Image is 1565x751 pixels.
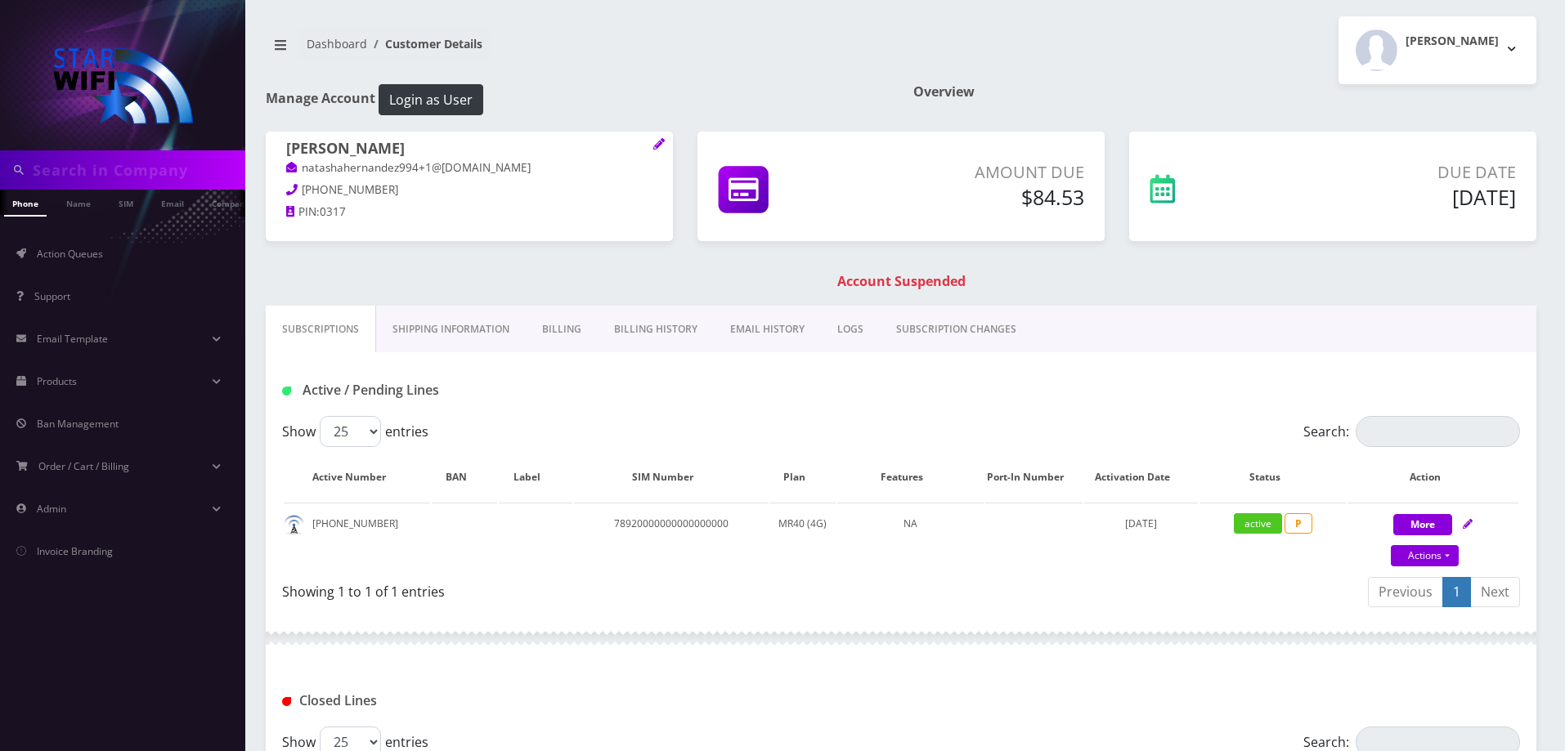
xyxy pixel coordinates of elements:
[38,459,129,473] span: Order / Cart / Billing
[881,160,1084,185] p: Amount Due
[574,454,769,501] th: SIM Number: activate to sort column ascending
[282,693,679,709] h1: Closed Lines
[598,306,714,353] a: Billing History
[37,247,103,261] span: Action Queues
[282,382,679,398] h1: Active / Pending Lines
[1356,416,1520,447] input: Search:
[432,454,497,501] th: BAN: activate to sort column ascending
[34,289,70,303] span: Support
[266,27,889,74] nav: breadcrumb
[574,503,769,569] td: 78920000000000000000
[367,35,482,52] li: Customer Details
[282,697,291,706] img: Closed Lines
[526,306,598,353] a: Billing
[379,84,483,115] button: Login as User
[282,387,291,396] img: Active / Pending Lines
[307,36,367,51] a: Dashboard
[58,190,99,215] a: Name
[837,503,984,569] td: NA
[1084,454,1198,501] th: Activation Date: activate to sort column ascending
[204,190,258,215] a: Company
[266,84,889,115] h1: Manage Account
[770,454,836,501] th: Plan: activate to sort column ascending
[286,160,531,177] a: natashahernandez994+1@[DOMAIN_NAME]
[1200,454,1346,501] th: Status: activate to sort column ascending
[499,454,572,501] th: Label: activate to sort column ascending
[1368,577,1443,607] a: Previous
[1125,516,1157,530] span: [DATE]
[49,44,196,126] img: StarWiFi
[1391,545,1459,566] a: Actions
[985,454,1083,501] th: Port-In Number: activate to sort column ascending
[375,89,483,107] a: Login as User
[880,306,1033,353] a: SUBSCRIPTION CHANGES
[1406,34,1499,48] h2: [PERSON_NAME]
[1348,454,1518,501] th: Action: activate to sort column ascending
[821,306,880,353] a: LOGS
[881,185,1084,209] h5: $84.53
[1303,416,1520,447] label: Search:
[110,190,141,215] a: SIM
[714,306,821,353] a: EMAIL HISTORY
[270,274,1532,289] h1: Account Suspended
[284,454,430,501] th: Active Number: activate to sort column ascending
[1280,160,1516,185] p: Due Date
[320,416,381,447] select: Showentries
[286,204,320,221] a: PIN:
[1339,16,1536,84] button: [PERSON_NAME]
[1280,185,1516,209] h5: [DATE]
[913,84,1536,100] h1: Overview
[37,374,77,388] span: Products
[837,454,984,501] th: Features: activate to sort column ascending
[1470,577,1520,607] a: Next
[37,502,66,516] span: Admin
[376,306,526,353] a: Shipping Information
[266,306,376,353] a: Subscriptions
[153,190,192,215] a: Email
[282,416,428,447] label: Show entries
[1393,514,1452,535] button: More
[284,515,304,535] img: default.png
[284,503,430,569] td: [PHONE_NUMBER]
[33,154,241,186] input: Search in Company
[1285,513,1312,534] span: P
[302,182,398,197] span: [PHONE_NUMBER]
[4,190,47,217] a: Phone
[282,575,889,601] div: Showing 1 to 1 of 1 entries
[1234,513,1282,534] span: active
[320,204,346,219] span: 0317
[770,503,836,569] td: MR40 (4G)
[1442,577,1471,607] a: 1
[37,544,113,558] span: Invoice Branding
[37,332,108,346] span: Email Template
[37,417,119,431] span: Ban Management
[286,140,652,159] h1: [PERSON_NAME]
